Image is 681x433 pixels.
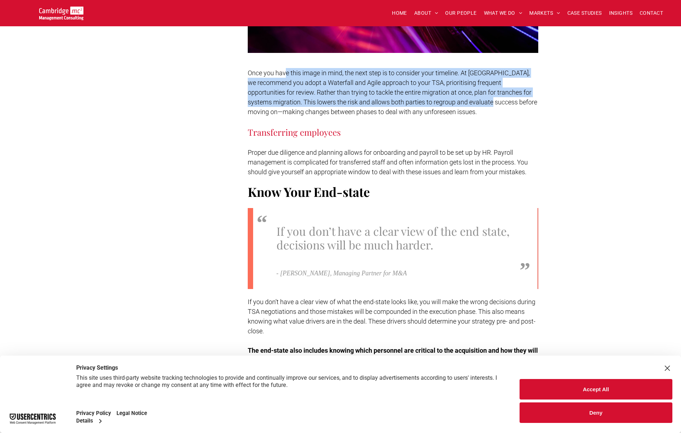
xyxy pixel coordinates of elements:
a: INSIGHTS [605,8,636,19]
a: CASE STUDIES [564,8,605,19]
a: If you don’t have a clear view of what the end-state looks like, you will make the wrong decision... [248,298,535,335]
span: Transferring employees [248,126,341,138]
a: WHAT WE DO [480,8,526,19]
a: The end-state also includes knowing which personnel are critical to the acquisition and how they ... [248,347,538,364]
a: CONTACT [636,8,667,19]
a: Your Business Transformed | Cambridge Management Consulting [39,8,83,15]
span: Proper due diligence and planning allows for onboarding and payroll to be set up by HR. Payroll m... [248,149,528,176]
a: MARKETS [526,8,563,19]
span: Know Your End-state [248,183,370,200]
a: HOME [388,8,411,19]
p: If you don’t have a clear view of the end state, decisions will be much harder. [276,224,531,252]
a: OUR PEOPLE [442,8,480,19]
img: Go to Homepage [39,6,83,20]
span: Once you have this image in mind, the next step is to consider your timeline. At [GEOGRAPHIC_DATA... [248,69,537,116]
a: ABOUT [411,8,442,19]
p: - [PERSON_NAME], Managing Partner for M&A [276,270,531,278]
